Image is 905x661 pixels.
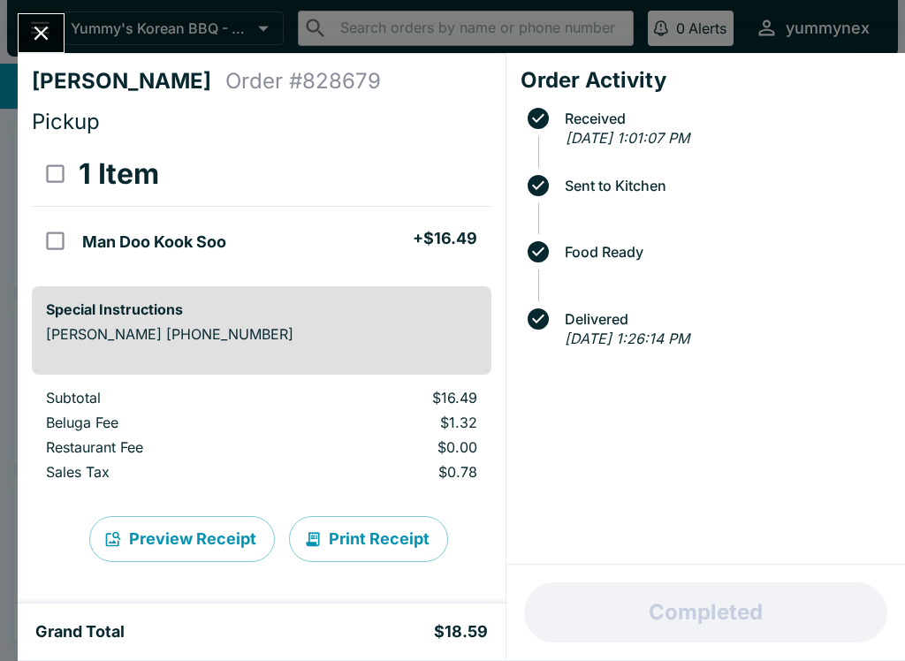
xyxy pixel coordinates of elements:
table: orders table [32,142,491,272]
span: Received [556,110,891,126]
h5: Man Doo Kook Soo [82,232,226,253]
em: [DATE] 1:26:14 PM [565,330,689,347]
p: Subtotal [46,389,280,406]
p: Restaurant Fee [46,438,280,456]
button: Print Receipt [289,516,448,562]
h4: Order # 828679 [225,68,381,95]
h4: [PERSON_NAME] [32,68,225,95]
h3: 1 Item [79,156,159,192]
p: Sales Tax [46,463,280,481]
p: [PERSON_NAME] [PHONE_NUMBER] [46,325,477,343]
p: $1.32 [308,414,476,431]
span: Delivered [556,311,891,327]
table: orders table [32,389,491,488]
p: $0.78 [308,463,476,481]
h6: Special Instructions [46,300,477,318]
h5: $18.59 [434,621,488,642]
button: Close [19,14,64,52]
button: Preview Receipt [89,516,275,562]
p: $16.49 [308,389,476,406]
span: Sent to Kitchen [556,178,891,194]
p: $0.00 [308,438,476,456]
p: Beluga Fee [46,414,280,431]
h5: + $16.49 [413,228,477,249]
em: [DATE] 1:01:07 PM [566,129,689,147]
span: Food Ready [556,244,891,260]
h5: Grand Total [35,621,125,642]
h4: Order Activity [521,67,891,94]
span: Pickup [32,109,100,134]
